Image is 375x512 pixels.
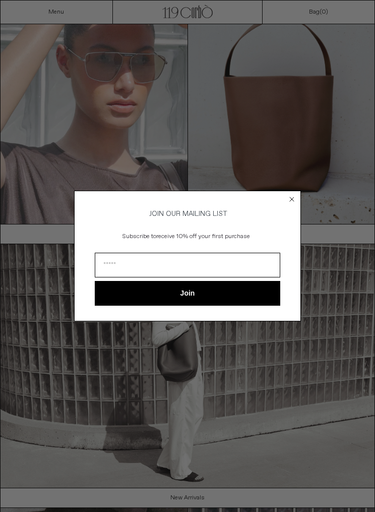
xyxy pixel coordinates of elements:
[148,209,227,218] span: JOIN OUR MAILING LIST
[122,233,156,241] span: Subscribe to
[156,233,250,241] span: receive 10% off your first purchase
[287,194,297,204] button: Close dialog
[95,253,280,277] input: Email
[95,281,280,306] button: Join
